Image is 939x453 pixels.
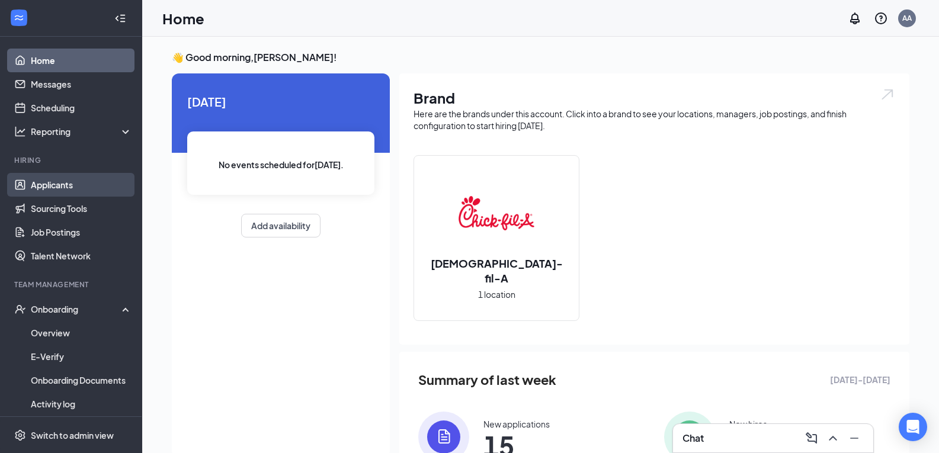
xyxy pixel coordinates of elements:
[14,279,130,290] div: Team Management
[848,11,862,25] svg: Notifications
[162,8,204,28] h1: Home
[31,392,132,416] a: Activity log
[826,431,840,445] svg: ChevronUp
[31,345,132,368] a: E-Verify
[418,370,556,390] span: Summary of last week
[478,288,515,301] span: 1 location
[845,429,864,448] button: Minimize
[682,432,704,445] h3: Chat
[114,12,126,24] svg: Collapse
[31,244,132,268] a: Talent Network
[31,173,132,197] a: Applicants
[31,303,122,315] div: Onboarding
[14,155,130,165] div: Hiring
[414,108,895,131] div: Here are the brands under this account. Click into a brand to see your locations, managers, job p...
[31,321,132,345] a: Overview
[880,88,895,101] img: open.6027fd2a22e1237b5b06.svg
[830,373,890,386] span: [DATE] - [DATE]
[14,126,26,137] svg: Analysis
[459,175,534,251] img: Chick-fil-A
[14,429,26,441] svg: Settings
[414,88,895,108] h1: Brand
[31,49,132,72] a: Home
[172,51,909,64] h3: 👋 Good morning, [PERSON_NAME] !
[483,418,550,430] div: New applications
[729,418,767,430] div: New hires
[823,429,842,448] button: ChevronUp
[31,96,132,120] a: Scheduling
[241,214,321,237] button: Add availability
[219,158,344,171] span: No events scheduled for [DATE] .
[802,429,821,448] button: ComposeMessage
[874,11,888,25] svg: QuestionInfo
[31,197,132,220] a: Sourcing Tools
[13,12,25,24] svg: WorkstreamLogo
[187,92,374,111] span: [DATE]
[805,431,819,445] svg: ComposeMessage
[31,368,132,392] a: Onboarding Documents
[31,72,132,96] a: Messages
[899,413,927,441] div: Open Intercom Messenger
[31,126,133,137] div: Reporting
[31,220,132,244] a: Job Postings
[414,256,579,285] h2: [DEMOGRAPHIC_DATA]-fil-A
[847,431,861,445] svg: Minimize
[14,303,26,315] svg: UserCheck
[902,13,912,23] div: AA
[31,429,114,441] div: Switch to admin view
